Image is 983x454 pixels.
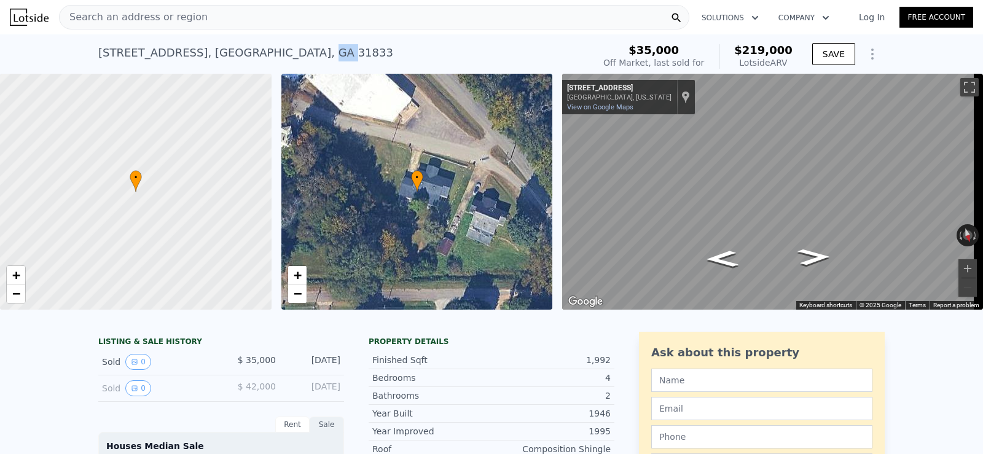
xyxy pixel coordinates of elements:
[125,380,151,396] button: View historical data
[372,372,491,384] div: Bedrooms
[565,294,606,310] img: Google
[567,84,672,93] div: [STREET_ADDRESS]
[562,74,983,310] div: Street View
[844,11,899,23] a: Log In
[238,382,276,391] span: $ 42,000
[60,10,208,25] span: Search an address or region
[310,417,344,432] div: Sale
[860,302,901,308] span: © 2025 Google
[681,90,690,104] a: Show location on map
[293,286,301,301] span: −
[98,337,344,349] div: LISTING & SALE HISTORY
[7,284,25,303] a: Zoom out
[275,417,310,432] div: Rent
[692,7,769,29] button: Solutions
[734,44,793,57] span: $219,000
[7,266,25,284] a: Zoom in
[603,57,704,69] div: Off Market, last sold for
[629,44,679,57] span: $35,000
[288,266,307,284] a: Zoom in
[491,407,611,420] div: 1946
[734,57,793,69] div: Lotside ARV
[411,170,423,192] div: •
[899,7,973,28] a: Free Account
[130,170,142,192] div: •
[411,172,423,183] span: •
[973,224,979,246] button: Rotate clockwise
[288,284,307,303] a: Zoom out
[692,247,752,272] path: Go East, W 15th St
[567,93,672,101] div: [GEOGRAPHIC_DATA], [US_STATE]
[651,369,872,392] input: Name
[565,294,606,310] a: Open this area in Google Maps (opens a new window)
[651,397,872,420] input: Email
[812,43,855,65] button: SAVE
[10,9,49,26] img: Lotside
[372,354,491,366] div: Finished Sqft
[12,286,20,301] span: −
[369,337,614,346] div: Property details
[957,224,963,246] button: Rotate counterclockwise
[372,407,491,420] div: Year Built
[491,354,611,366] div: 1,992
[909,302,926,308] a: Terms (opens in new tab)
[106,440,336,452] div: Houses Median Sale
[130,172,142,183] span: •
[651,344,872,361] div: Ask about this property
[491,425,611,437] div: 1995
[960,78,979,96] button: Toggle fullscreen view
[125,354,151,370] button: View historical data
[562,74,983,310] div: Map
[286,354,340,370] div: [DATE]
[238,355,276,365] span: $ 35,000
[372,425,491,437] div: Year Improved
[958,259,977,278] button: Zoom in
[784,245,844,269] path: Go West, W 15th St
[958,278,977,297] button: Zoom out
[960,224,975,248] button: Reset the view
[860,42,885,66] button: Show Options
[567,103,633,111] a: View on Google Maps
[102,354,211,370] div: Sold
[769,7,839,29] button: Company
[799,301,852,310] button: Keyboard shortcuts
[102,380,211,396] div: Sold
[651,425,872,448] input: Phone
[933,302,979,308] a: Report a problem
[286,380,340,396] div: [DATE]
[293,267,301,283] span: +
[491,372,611,384] div: 4
[372,389,491,402] div: Bathrooms
[12,267,20,283] span: +
[98,44,393,61] div: [STREET_ADDRESS] , [GEOGRAPHIC_DATA] , GA 31833
[491,389,611,402] div: 2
